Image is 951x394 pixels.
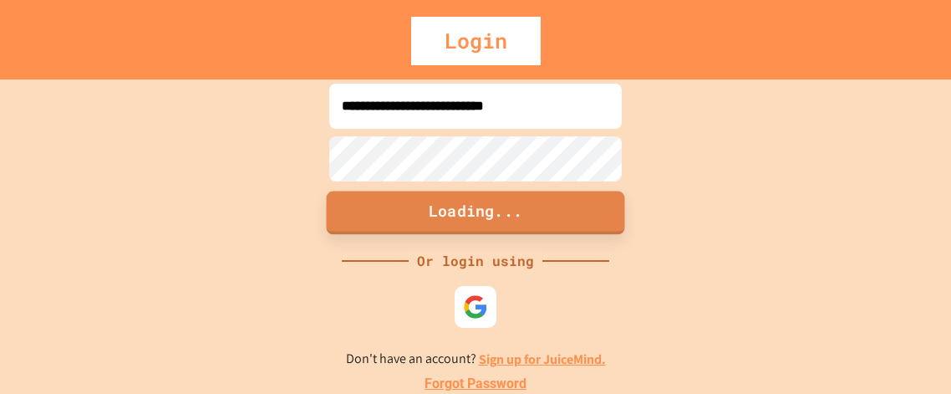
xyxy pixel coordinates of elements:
div: Or login using [409,251,542,271]
a: Sign up for JuiceMind. [479,351,606,368]
p: Don't have an account? [346,349,606,370]
a: Forgot Password [425,374,526,394]
button: Loading... [327,191,625,234]
img: google-icon.svg [463,294,488,320]
div: Login [411,17,541,65]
